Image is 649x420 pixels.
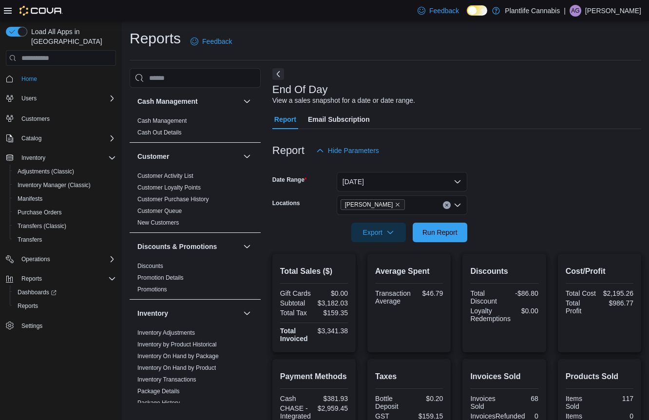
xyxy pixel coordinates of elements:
button: Inventory Manager (Classic) [10,178,120,192]
a: Cash Management [137,117,187,124]
div: -$86.80 [506,289,538,297]
div: Total Cost [566,289,598,297]
div: Gift Cards [280,289,312,297]
a: Purchase Orders [14,207,66,218]
button: Open list of options [454,201,461,209]
div: GST [375,412,407,420]
a: Inventory Adjustments [137,329,195,336]
span: Run Report [422,228,458,237]
a: Dashboards [14,286,60,298]
div: $159.35 [316,309,348,317]
button: Clear input [443,201,451,209]
a: Customer Queue [137,208,182,214]
span: Inventory [21,154,45,162]
label: Date Range [272,176,307,184]
button: Users [2,92,120,105]
button: Catalog [2,132,120,145]
span: Customers [21,115,50,123]
div: Transaction Average [375,289,411,305]
span: Cash Out Details [137,129,182,136]
a: Customer Loyalty Points [137,184,201,191]
div: Items Sold [566,395,598,410]
button: Cash Management [137,96,239,106]
div: Bottle Deposit [375,395,407,410]
button: Users [18,93,40,104]
span: Feedback [202,37,232,46]
span: Inventory Adjustments [137,329,195,337]
h2: Payment Methods [280,371,348,382]
a: Feedback [187,32,236,51]
div: Total Tax [280,309,312,317]
span: Purchase Orders [18,209,62,216]
p: | [564,5,566,17]
button: Transfers [10,233,120,247]
a: Inventory by Product Historical [137,341,217,348]
span: Operations [18,253,116,265]
h3: Inventory [137,308,168,318]
span: Reports [21,275,42,283]
span: Email Subscription [308,110,370,129]
span: Transfers (Classic) [18,222,66,230]
span: Reports [14,300,116,312]
a: Package Details [137,388,180,395]
button: Settings [2,319,120,333]
span: Manifests [14,193,116,205]
button: Inventory [137,308,239,318]
button: Manifests [10,192,120,206]
h2: Discounts [470,266,538,277]
div: 0 [529,412,538,420]
button: Discounts & Promotions [137,242,239,251]
div: Invoices Sold [470,395,502,410]
span: Adjustments (Classic) [18,168,74,175]
span: Package History [137,399,180,407]
a: Inventory Transactions [137,376,196,383]
a: Promotion Details [137,274,184,281]
span: Hide Parameters [328,146,379,155]
span: Users [18,93,116,104]
button: [DATE] [337,172,467,191]
button: Adjustments (Classic) [10,165,120,178]
button: Inventory [18,152,49,164]
div: $986.77 [601,299,633,307]
span: New Customers [137,219,179,227]
span: Promotion Details [137,274,184,282]
span: Dashboards [18,288,57,296]
button: Next [272,68,284,80]
span: Home [21,75,37,83]
a: Feedback [414,1,463,20]
div: $2,959.45 [316,404,348,412]
span: Transfers [18,236,42,244]
a: Customer Activity List [137,172,193,179]
span: Discounts [137,262,163,270]
h2: Taxes [375,371,443,382]
div: Subtotal [280,299,312,307]
div: 117 [601,395,633,402]
h2: Invoices Sold [470,371,538,382]
input: Dark Mode [467,5,487,16]
a: Customers [18,113,54,125]
span: [PERSON_NAME] [345,200,393,210]
span: Manifests [18,195,42,203]
div: Ashley Godkin [570,5,581,17]
a: Adjustments (Classic) [14,166,78,177]
a: Reports [14,300,42,312]
span: Transfers (Classic) [14,220,116,232]
button: Operations [2,252,120,266]
strong: Total Invoiced [280,327,308,343]
button: Inventory [2,151,120,165]
button: Customer [137,152,239,161]
div: Loyalty Redemptions [470,307,511,323]
div: $2,195.26 [601,289,633,297]
button: Customers [2,111,120,125]
span: Inventory Manager (Classic) [14,179,116,191]
h2: Cost/Profit [566,266,633,277]
span: Customer Activity List [137,172,193,180]
button: Reports [10,299,120,313]
a: Dashboards [10,286,120,299]
a: Transfers [14,234,46,246]
span: Package Details [137,387,180,395]
a: Promotions [137,286,167,293]
span: Inventory [18,152,116,164]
